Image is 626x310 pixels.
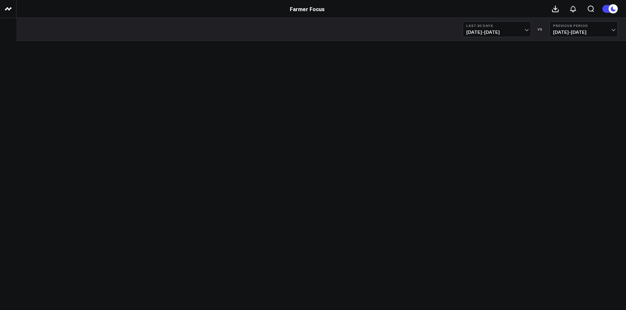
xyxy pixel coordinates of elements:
[463,21,531,37] button: Last 30 Days[DATE]-[DATE]
[290,5,325,12] a: Farmer Focus
[466,24,527,28] b: Last 30 Days
[553,30,614,35] span: [DATE] - [DATE]
[534,27,546,31] div: VS
[553,24,614,28] b: Previous Period
[466,30,527,35] span: [DATE] - [DATE]
[549,21,618,37] button: Previous Period[DATE]-[DATE]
